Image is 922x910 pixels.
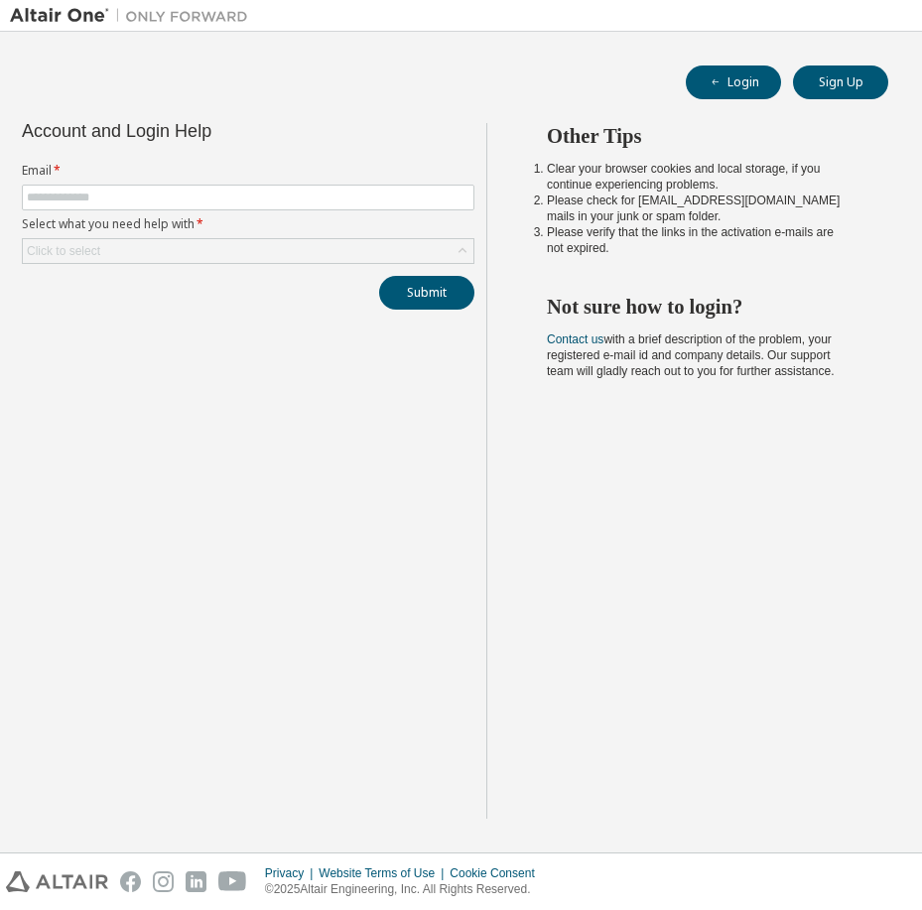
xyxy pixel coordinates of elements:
h2: Not sure how to login? [547,294,853,320]
button: Sign Up [793,65,888,99]
h2: Other Tips [547,123,853,149]
div: Website Terms of Use [319,865,450,881]
label: Select what you need help with [22,216,474,232]
div: Click to select [23,239,473,263]
p: © 2025 Altair Engineering, Inc. All Rights Reserved. [265,881,547,898]
img: instagram.svg [153,871,174,892]
span: with a brief description of the problem, your registered e-mail id and company details. Our suppo... [547,332,834,378]
img: altair_logo.svg [6,871,108,892]
label: Email [22,163,474,179]
button: Login [686,65,781,99]
img: linkedin.svg [186,871,206,892]
button: Submit [379,276,474,310]
li: Please verify that the links in the activation e-mails are not expired. [547,224,853,256]
a: Contact us [547,332,603,346]
img: youtube.svg [218,871,247,892]
li: Please check for [EMAIL_ADDRESS][DOMAIN_NAME] mails in your junk or spam folder. [547,193,853,224]
img: facebook.svg [120,871,141,892]
div: Account and Login Help [22,123,384,139]
li: Clear your browser cookies and local storage, if you continue experiencing problems. [547,161,853,193]
img: Altair One [10,6,258,26]
div: Cookie Consent [450,865,546,881]
div: Privacy [265,865,319,881]
div: Click to select [27,243,100,259]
